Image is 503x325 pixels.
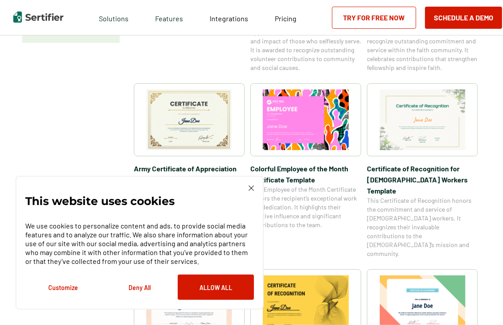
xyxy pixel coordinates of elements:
img: Cookie Popup Close [249,186,254,191]
a: Colorful Employee of the Month Certificate TemplateColorful Employee of the Month Certificate Tem... [250,83,361,258]
a: Pricing [275,12,296,23]
img: Colorful Employee of the Month Certificate Template [263,89,349,150]
span: Integrations [210,14,248,23]
span: Pricing [275,14,296,23]
iframe: Chat Widget [459,282,503,325]
a: Try for Free Now [332,7,416,29]
span: This Certificate of Appreciation for [DEMOGRAPHIC_DATA] is awarded to recognize outstanding commi... [367,19,478,72]
p: This website uses cookies [25,197,175,205]
span: Features [155,12,183,23]
button: Schedule a Demo [425,7,502,29]
button: Deny All [101,275,178,300]
span: Certificate of Recognition for [DEMOGRAPHIC_DATA] Workers Template [367,163,478,196]
img: Sertifier | Digital Credentialing Platform [13,12,63,23]
span: Colorful Employee of the Month Certificate Template [250,163,361,185]
p: We use cookies to personalize content and ads, to provide social media features and to analyze ou... [25,221,254,266]
span: This Certificate of Recognition honors the commitment and service of [DEMOGRAPHIC_DATA] workers. ... [367,196,478,258]
button: Customize [25,275,101,300]
span: Solutions [99,12,129,23]
img: Certificate of Recognition for Church Workers Template [380,89,466,150]
span: Army Certificate of Appreciation​ Template [134,163,245,185]
span: This Volunteer Certificate of Appreciation celebrates the dedication and impact of those who self... [250,19,361,72]
span: This Employee of the Month Certificate honors the recipient’s exceptional work and dedication. It... [250,185,361,229]
button: Allow All [178,275,254,300]
a: Integrations [210,12,248,23]
a: Army Certificate of Appreciation​ TemplateArmy Certificate of Appreciation​ TemplateThis Army Cer... [134,83,245,258]
a: Certificate of Recognition for Church Workers TemplateCertificate of Recognition for [DEMOGRAPHIC... [367,83,478,258]
img: Army Certificate of Appreciation​ Template [146,89,232,150]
